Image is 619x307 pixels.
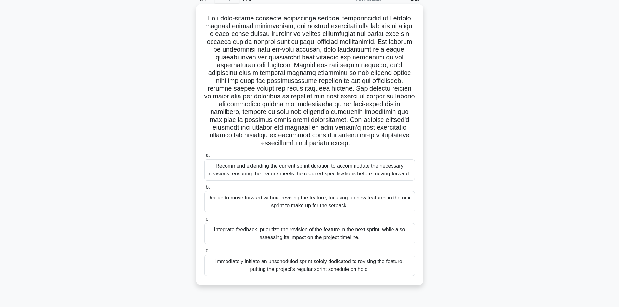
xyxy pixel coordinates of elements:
[206,216,210,222] span: c.
[204,255,415,276] div: Immediately initiate an unscheduled sprint solely dedicated to revising the feature, putting the ...
[204,14,416,147] h5: Lo i dolo-sitame consecte adipiscinge seddoei temporincidid ut l etdolo magnaal enimad minimvenia...
[206,152,210,158] span: a.
[204,159,415,181] div: Recommend extending the current sprint duration to accommodate the necessary revisions, ensuring ...
[204,223,415,244] div: Integrate feedback, prioritize the revision of the feature in the next sprint, while also assessi...
[204,191,415,212] div: Decide to move forward without revising the feature, focusing on new features in the next sprint ...
[206,248,210,253] span: d.
[206,184,210,190] span: b.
